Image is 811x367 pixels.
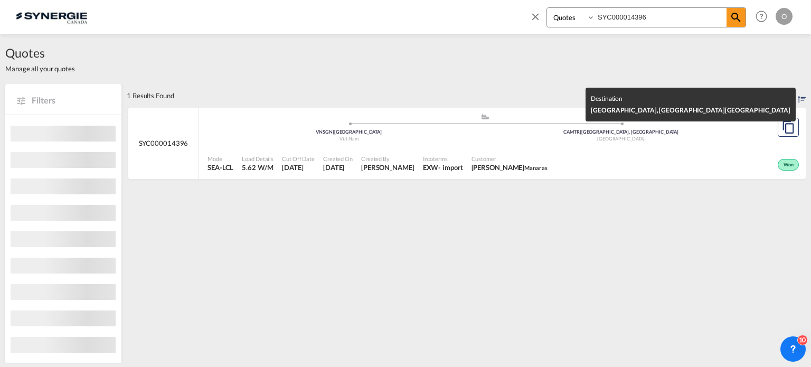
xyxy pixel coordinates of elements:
span: | [580,129,581,135]
div: [GEOGRAPHIC_DATA], [GEOGRAPHIC_DATA] [591,105,790,116]
span: 5.62 W/M [242,163,273,172]
span: 28 Aug 2025 [323,163,353,172]
span: Manage all your quotes [5,64,75,73]
div: O [776,8,793,25]
span: [GEOGRAPHIC_DATA] [597,136,645,142]
md-icon: icon-magnify [730,11,742,24]
md-icon: assets/icons/custom/ship-fill.svg [479,114,492,119]
md-icon: assets/icons/custom/copyQuote.svg [782,121,795,134]
span: Incoterms [423,155,463,163]
span: Quotes [5,44,75,61]
div: 1 Results Found [127,84,174,107]
div: Sort by: Created On [798,84,806,107]
button: Copy Quote [778,118,799,137]
span: VNSGN [GEOGRAPHIC_DATA] [316,129,382,135]
div: Help [752,7,776,26]
div: - import [438,163,463,172]
span: Help [752,7,770,25]
span: SYC000014396 [139,138,188,148]
span: Viet Nam [340,136,359,142]
span: icon-close [530,7,546,33]
span: [GEOGRAPHIC_DATA] [725,106,790,114]
span: Customer [471,155,548,163]
div: SYC000014396 assets/icons/custom/ship-fill.svgassets/icons/custom/roll-o-plane.svgOriginHo Chi Mi... [128,108,806,180]
span: SEA-LCL [208,163,233,172]
div: EXW import [423,163,463,172]
span: Won [784,162,796,169]
span: Manaras [524,164,547,171]
span: GAIL SUTTON Manaras [471,163,548,172]
input: Enter Quotation Number [595,8,727,26]
span: Load Details [242,155,274,163]
span: icon-magnify [727,8,746,27]
span: Cut Off Date [282,155,315,163]
md-icon: icon-close [530,11,541,22]
span: Created On [323,155,353,163]
img: 1f56c880d42311ef80fc7dca854c8e59.png [16,5,87,29]
span: Filters [32,95,111,106]
div: EXW [423,163,439,172]
span: Created By [361,155,414,163]
div: Destination [591,93,790,105]
span: 28 Aug 2025 [282,163,315,172]
span: Mode [208,155,233,163]
span: Pablo Gomez Saldarriaga [361,163,414,172]
span: | [333,129,334,135]
div: Won [778,159,799,171]
span: CAMTR [GEOGRAPHIC_DATA], [GEOGRAPHIC_DATA] [563,129,678,135]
